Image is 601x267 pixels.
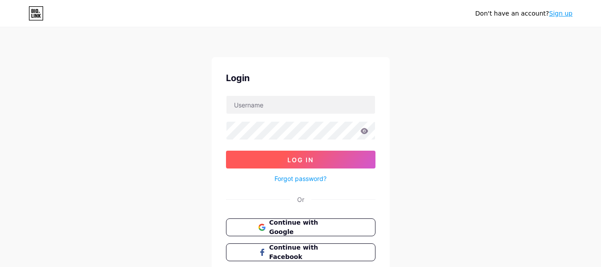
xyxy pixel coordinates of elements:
input: Username [226,96,375,114]
button: Continue with Facebook [226,243,375,261]
span: Log In [287,156,314,164]
span: Continue with Google [269,218,343,237]
button: Log In [226,151,375,168]
button: Continue with Google [226,218,375,236]
div: Or [297,195,304,204]
div: Don't have an account? [475,9,573,18]
a: Forgot password? [274,174,327,183]
div: Login [226,71,375,85]
span: Continue with Facebook [269,243,343,262]
a: Sign up [549,10,573,17]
